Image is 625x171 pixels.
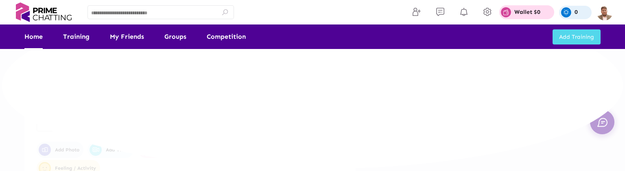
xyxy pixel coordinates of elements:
[24,24,43,49] a: Home
[553,29,601,44] button: Add Training
[514,9,540,15] p: Wallet $0
[12,2,75,22] img: logo
[559,33,594,40] span: Add Training
[164,24,186,49] a: Groups
[110,24,144,49] a: My Friends
[63,24,90,49] a: Training
[597,4,613,20] img: img
[575,9,578,15] p: 0
[207,24,246,49] a: Competition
